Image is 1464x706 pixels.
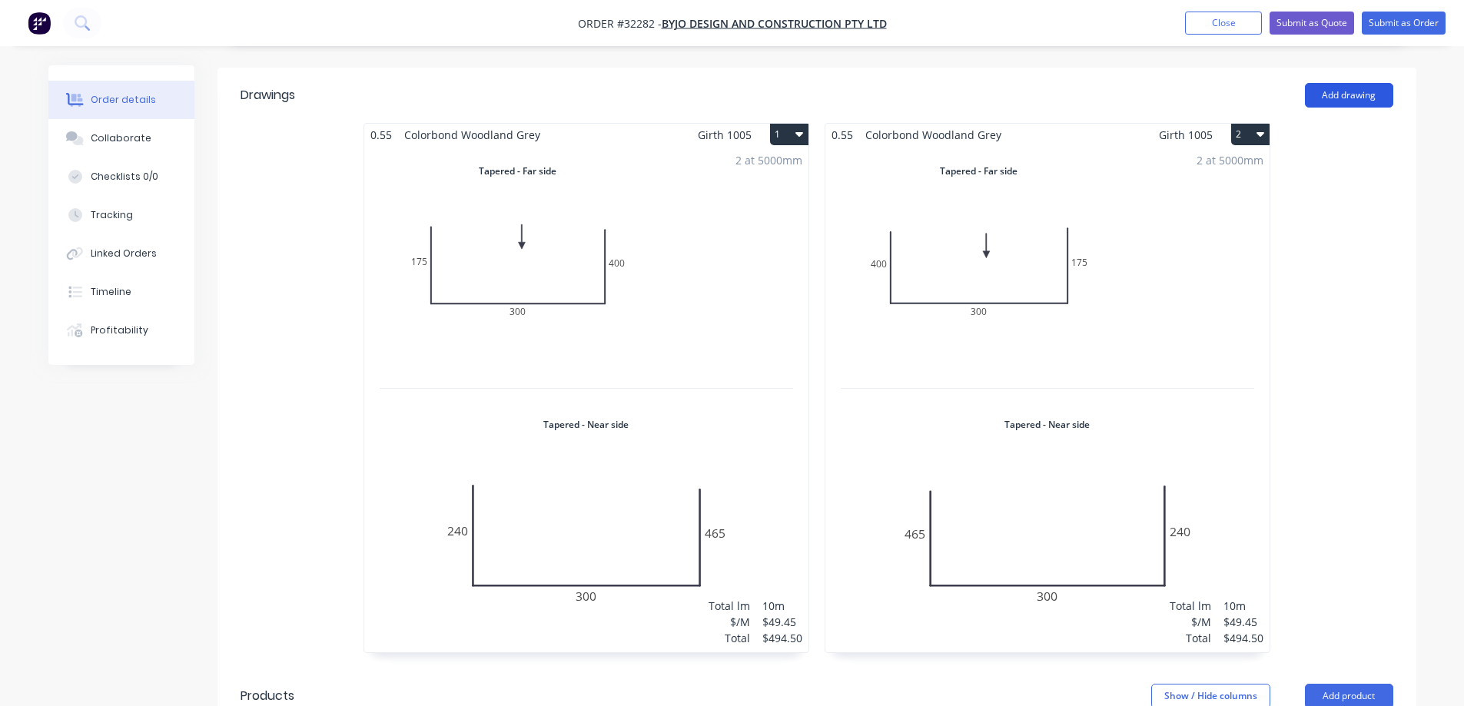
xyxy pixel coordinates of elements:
[91,247,157,260] div: Linked Orders
[1270,12,1354,35] button: Submit as Quote
[48,81,194,119] button: Order details
[1170,630,1211,646] div: Total
[1362,12,1446,35] button: Submit as Order
[48,119,194,157] button: Collaborate
[91,208,133,222] div: Tracking
[1185,12,1262,35] button: Close
[48,196,194,234] button: Tracking
[1231,124,1270,145] button: 2
[48,311,194,350] button: Profitability
[762,630,802,646] div: $494.50
[48,273,194,311] button: Timeline
[1159,124,1213,146] span: Girth 1005
[709,630,750,646] div: Total
[859,124,1008,146] span: Colorbond Woodland Grey
[762,614,802,630] div: $49.45
[1170,598,1211,614] div: Total lm
[91,285,131,299] div: Timeline
[91,131,151,145] div: Collaborate
[91,323,148,337] div: Profitability
[709,614,750,630] div: $/M
[770,124,808,145] button: 1
[398,124,546,146] span: Colorbond Woodland Grey
[48,157,194,196] button: Checklists 0/0
[1305,83,1393,108] button: Add drawing
[91,93,156,107] div: Order details
[1170,614,1211,630] div: $/M
[28,12,51,35] img: Factory
[698,124,752,146] span: Girth 1005
[364,124,398,146] span: 0.55
[364,146,808,652] div: Tapered - Far side0175300400Tapered - Near side02403004652 at 5000mmTotal lm$/MTotal10m$49.45$494.50
[735,152,802,168] div: 2 at 5000mm
[825,124,859,146] span: 0.55
[825,146,1270,652] div: Tapered - Far side0400300175Tapered - Near side04653002402 at 5000mmTotal lm$/MTotal10m$49.45$494.50
[709,598,750,614] div: Total lm
[578,16,662,31] span: Order #32282 -
[1197,152,1263,168] div: 2 at 5000mm
[241,687,294,705] div: Products
[662,16,887,31] a: ByJo Design and Construction PTY LTD
[1223,630,1263,646] div: $494.50
[1223,598,1263,614] div: 10m
[91,170,158,184] div: Checklists 0/0
[48,234,194,273] button: Linked Orders
[1223,614,1263,630] div: $49.45
[762,598,802,614] div: 10m
[241,86,295,104] div: Drawings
